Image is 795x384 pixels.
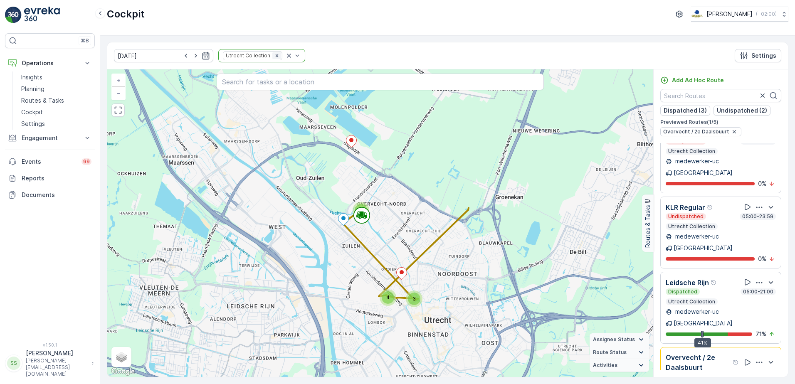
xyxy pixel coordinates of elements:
a: Insights [18,71,95,83]
p: [GEOGRAPHIC_DATA] [674,169,733,177]
span: 3 [412,295,416,302]
input: dd/mm/yyyy [114,49,213,62]
p: Settings [751,52,776,60]
span: 4 [386,294,390,300]
a: Routes & Tasks [18,95,95,106]
p: Settings [21,120,45,128]
button: Settings [735,49,781,62]
p: Planning [21,85,44,93]
p: Previewed Routes ( 1 / 5 ) [660,119,781,126]
p: 0 % [758,180,767,188]
span: + [117,77,121,84]
p: Reports [22,174,91,182]
p: medewerker-uc [674,232,719,241]
p: medewerker-uc [674,308,719,316]
button: SS[PERSON_NAME][PERSON_NAME][EMAIL_ADDRESS][DOMAIN_NAME] [5,349,95,377]
span: Assignee Status [593,336,635,343]
a: Events99 [5,153,95,170]
p: [GEOGRAPHIC_DATA] [674,244,733,252]
p: Leidsche Rijn [666,278,709,288]
span: Route Status [593,349,627,356]
a: Zoom Out [112,87,125,99]
p: Routes & Tasks [644,205,652,248]
span: − [117,89,121,96]
a: Planning [18,83,95,95]
p: Undispatched (2) [717,106,767,115]
img: Google [109,366,137,377]
div: Help Tooltip Icon [711,279,717,286]
img: basis-logo_rgb2x.png [691,10,703,19]
p: Overvecht / 2e Daalsbuurt [666,352,731,372]
p: KLR Regular [666,202,705,212]
p: ( +02:00 ) [756,11,777,17]
p: 05:00-23:59 [741,213,774,220]
p: Events [22,158,77,166]
a: Settings [18,118,95,130]
p: [PERSON_NAME] [706,10,753,18]
div: 2 [353,202,369,219]
div: Utrecht Collection [223,52,272,59]
div: Help Tooltip Icon [733,359,739,366]
span: Overvecht / 2e Daalsbuurt [663,128,729,135]
p: ⌘B [81,37,89,44]
p: [GEOGRAPHIC_DATA] [674,319,733,327]
div: Help Tooltip Icon [707,204,714,211]
summary: Assignee Status [590,333,649,346]
p: 0 % [758,255,767,263]
p: Utrecht Collection [667,148,716,155]
p: Utrecht Collection [667,298,716,305]
a: Open this area in Google Maps (opens a new window) [109,366,137,377]
span: Activities [593,362,617,369]
button: Engagement [5,130,95,146]
button: Undispatched (2) [714,106,770,116]
p: 99 [83,158,90,165]
span: v 1.50.1 [5,342,95,347]
p: Insights [21,73,42,81]
div: Remove Utrecht Collection [272,52,281,59]
div: 4 [380,289,396,306]
p: Operations [22,59,78,67]
a: Zoom In [112,74,125,87]
p: Undispatched [667,213,704,220]
img: logo [5,7,22,23]
p: Utrecht Collection [667,223,716,230]
p: 05:00-21:00 [742,288,774,295]
p: medewerker-uc [674,157,719,165]
p: Add Ad Hoc Route [672,76,724,84]
a: Reports [5,170,95,187]
input: Search for tasks or a location [217,74,544,90]
a: Layers [112,348,131,366]
p: Routes & Tasks [21,96,64,105]
p: Cockpit [21,108,43,116]
p: Documents [22,191,91,199]
p: Dispatched [667,288,698,295]
p: Dispatched (3) [664,106,707,115]
div: 3 [406,290,422,307]
div: 41% [694,338,711,347]
a: Add Ad Hoc Route [660,76,724,84]
button: [PERSON_NAME](+02:00) [691,7,788,22]
p: [PERSON_NAME] [26,349,87,357]
a: Documents [5,187,95,203]
button: Operations [5,55,95,71]
a: Cockpit [18,106,95,118]
summary: Activities [590,359,649,372]
button: Dispatched (3) [660,106,710,116]
p: Engagement [22,134,78,142]
summary: Route Status [590,346,649,359]
div: SS [7,357,20,370]
p: 71 % [755,330,767,338]
p: Cockpit [107,7,145,21]
input: Search Routes [660,89,781,102]
p: [PERSON_NAME][EMAIL_ADDRESS][DOMAIN_NAME] [26,357,87,377]
img: logo_light-DOdMpM7g.png [24,7,60,23]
